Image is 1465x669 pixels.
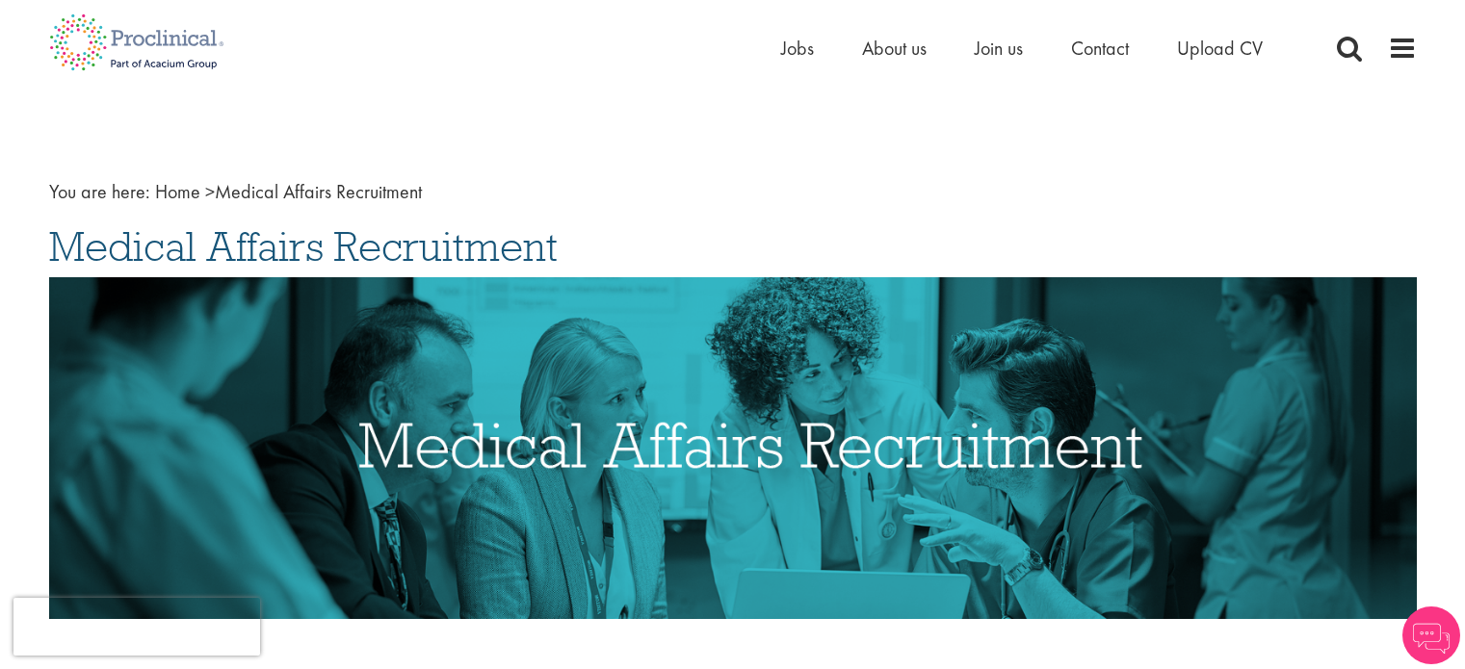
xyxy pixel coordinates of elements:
[49,220,558,272] span: Medical Affairs Recruitment
[49,277,1417,619] img: Medical Affairs Recruitment
[975,36,1023,61] a: Join us
[862,36,927,61] a: About us
[1402,606,1460,664] img: Chatbot
[155,179,422,204] span: Medical Affairs Recruitment
[155,179,200,204] a: breadcrumb link to Home
[1071,36,1129,61] a: Contact
[205,179,215,204] span: >
[49,179,150,204] span: You are here:
[13,598,260,656] iframe: reCAPTCHA
[781,36,814,61] a: Jobs
[1177,36,1263,61] a: Upload CV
